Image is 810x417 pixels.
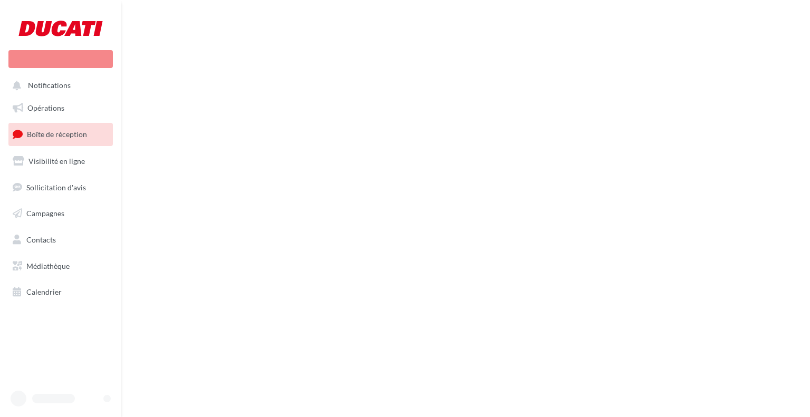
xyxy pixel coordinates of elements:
a: Campagnes [6,202,115,225]
span: Médiathèque [26,261,70,270]
a: Calendrier [6,281,115,303]
a: Médiathèque [6,255,115,277]
span: Boîte de réception [27,130,87,139]
a: Sollicitation d'avis [6,177,115,199]
span: Sollicitation d'avis [26,182,86,191]
a: Visibilité en ligne [6,150,115,172]
span: Campagnes [26,209,64,218]
span: Opérations [27,103,64,112]
span: Calendrier [26,287,62,296]
a: Boîte de réception [6,123,115,146]
a: Contacts [6,229,115,251]
div: Nouvelle campagne [8,50,113,68]
span: Contacts [26,235,56,244]
a: Opérations [6,97,115,119]
span: Notifications [28,81,71,90]
span: Visibilité en ligne [28,157,85,166]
